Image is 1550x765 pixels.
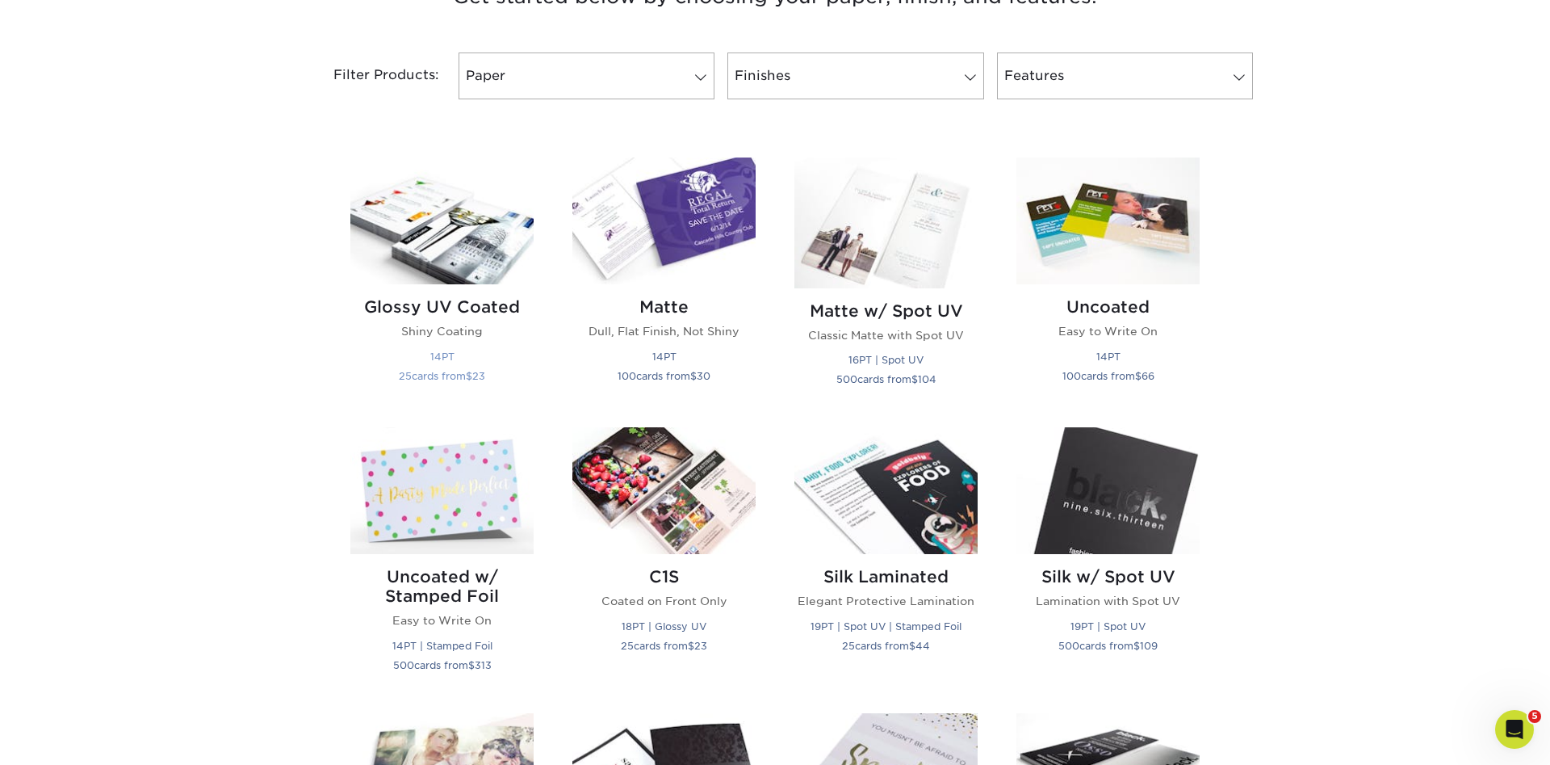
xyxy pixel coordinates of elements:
small: 19PT | Spot UV [1070,620,1146,633]
span: $ [1135,370,1142,382]
a: Silk w/ Spot UV Postcards Silk w/ Spot UV Lamination with Spot UV 19PT | Spot UV 500cards from$109 [1016,427,1200,693]
small: cards from [836,373,936,385]
span: 500 [393,659,414,671]
img: Silk w/ Spot UV Postcards [1016,427,1200,554]
small: cards from [399,370,485,382]
a: Features [997,53,1253,99]
h2: Uncoated [1016,297,1200,317]
p: Elegant Protective Lamination [794,593,978,609]
a: Paper [459,53,714,99]
img: Uncoated Postcards [1016,158,1200,284]
span: 23 [472,370,485,382]
small: cards from [618,370,710,382]
img: Glossy UV Coated Postcards [350,158,534,284]
img: Matte w/ Spot UV Postcards [794,158,978,288]
span: 23 [694,640,707,652]
h2: C1S [572,567,756,586]
span: $ [468,659,475,671]
img: Silk Laminated Postcards [794,427,978,554]
h2: Uncoated w/ Stamped Foil [350,567,534,606]
iframe: Intercom live chat [1495,710,1534,749]
a: Finishes [727,53,983,99]
span: $ [909,640,915,652]
small: 14PT [652,351,677,363]
small: 14PT [1096,351,1121,363]
span: $ [1133,640,1140,652]
span: $ [466,370,472,382]
h2: Silk w/ Spot UV [1016,567,1200,586]
a: Uncoated Postcards Uncoated Easy to Write On 14PT 100cards from$66 [1016,158,1200,408]
p: Shiny Coating [350,323,534,339]
small: 16PT | Spot UV [848,354,924,366]
h2: Matte [572,297,756,317]
span: 25 [621,640,634,652]
span: 66 [1142,370,1154,382]
img: Uncoated w/ Stamped Foil Postcards [350,427,534,554]
small: 18PT | Glossy UV [622,620,706,633]
a: Matte w/ Spot UV Postcards Matte w/ Spot UV Classic Matte with Spot UV 16PT | Spot UV 500cards fr... [794,158,978,408]
small: cards from [393,659,492,671]
span: 500 [836,373,857,385]
span: 5 [1528,710,1541,723]
span: $ [911,373,918,385]
p: Easy to Write On [1016,323,1200,339]
small: cards from [1058,640,1158,652]
span: 30 [697,370,710,382]
span: 44 [915,640,930,652]
p: Dull, Flat Finish, Not Shiny [572,323,756,339]
small: cards from [842,640,930,652]
img: C1S Postcards [572,427,756,554]
div: Filter Products: [291,53,452,99]
a: Silk Laminated Postcards Silk Laminated Elegant Protective Lamination 19PT | Spot UV | Stamped Fo... [794,427,978,693]
small: 19PT | Spot UV | Stamped Foil [811,620,961,633]
a: Matte Postcards Matte Dull, Flat Finish, Not Shiny 14PT 100cards from$30 [572,158,756,408]
p: Easy to Write On [350,612,534,628]
p: Classic Matte with Spot UV [794,327,978,343]
span: 25 [399,370,412,382]
span: $ [688,640,694,652]
span: 500 [1058,640,1079,652]
span: 100 [1062,370,1081,382]
a: Glossy UV Coated Postcards Glossy UV Coated Shiny Coating 14PT 25cards from$23 [350,158,534,408]
h2: Silk Laminated [794,567,978,586]
a: Uncoated w/ Stamped Foil Postcards Uncoated w/ Stamped Foil Easy to Write On 14PT | Stamped Foil ... [350,427,534,693]
span: 313 [475,659,492,671]
span: 104 [918,373,936,385]
small: cards from [621,640,707,652]
small: 14PT | Stamped Foil [392,640,492,652]
h2: Matte w/ Spot UV [794,301,978,321]
h2: Glossy UV Coated [350,297,534,317]
span: 109 [1140,640,1158,652]
img: Matte Postcards [572,158,756,284]
span: $ [690,370,697,382]
a: C1S Postcards C1S Coated on Front Only 18PT | Glossy UV 25cards from$23 [572,427,756,693]
span: 25 [842,640,855,652]
small: 14PT [430,351,455,363]
span: 100 [618,370,636,382]
small: cards from [1062,370,1154,382]
p: Lamination with Spot UV [1016,593,1200,609]
p: Coated on Front Only [572,593,756,609]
